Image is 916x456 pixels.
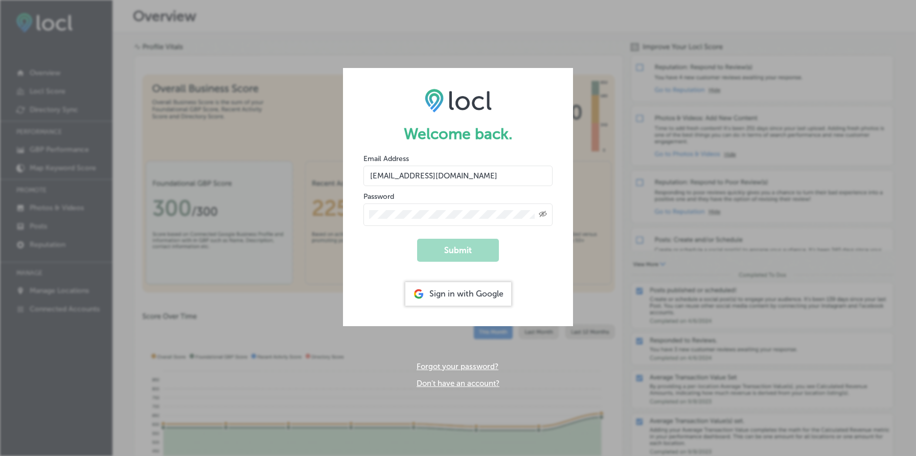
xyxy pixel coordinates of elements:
label: Email Address [363,154,409,163]
h1: Welcome back. [363,125,553,143]
a: Don't have an account? [417,379,499,388]
span: Toggle password visibility [539,210,547,219]
button: Submit [417,239,499,262]
div: Sign in with Google [405,282,511,306]
img: LOCL logo [425,88,492,112]
a: Forgot your password? [417,362,498,371]
label: Password [363,192,394,201]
